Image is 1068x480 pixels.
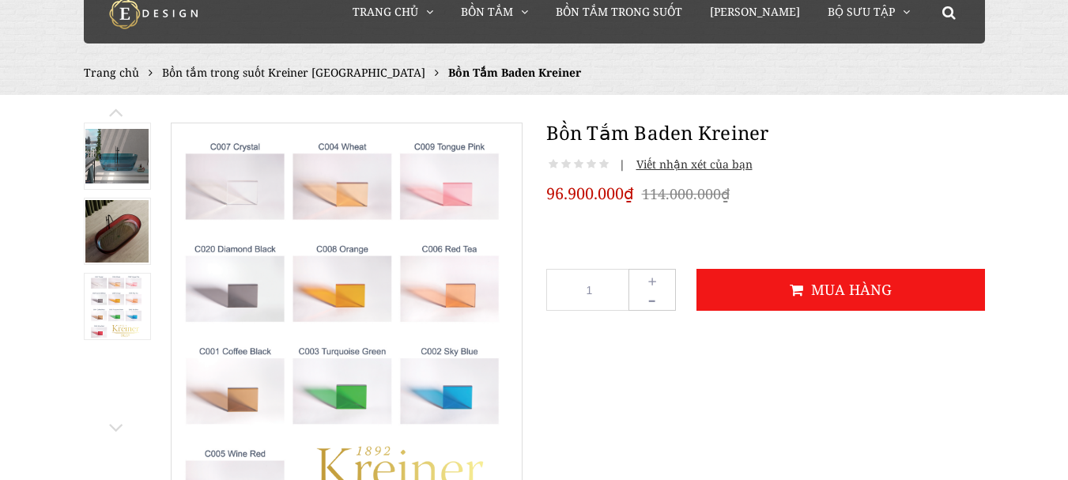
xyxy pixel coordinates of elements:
a: Trang chủ [84,65,139,80]
span: | [619,157,625,172]
img: Bồn Tắm Baden Kreiner [85,200,149,263]
i: Not rated yet! [561,157,571,172]
i: Not rated yet! [574,157,583,172]
span: Bồn Tắm Baden Kreiner [448,65,581,80]
del: 114.000.000₫ [642,184,730,203]
span: Viết nhận xét của bạn [628,157,753,172]
h1: Bồn Tắm Baden Kreiner [546,119,985,147]
span: Bồn Tắm [461,4,513,19]
span: Bộ Sưu Tập [828,4,895,19]
span: 96.900.000₫ [546,182,634,206]
span: Bồn Tắm Trong Suốt [556,4,682,19]
img: Bồn Tắm Baden Kreiner [90,274,144,338]
span: [PERSON_NAME] [710,4,800,19]
i: Not rated yet! [549,157,558,172]
button: + [628,269,676,292]
i: Not rated yet! [587,157,596,172]
a: Bồn tắm trong suốt Kreiner [GEOGRAPHIC_DATA] [162,65,425,80]
button: - [628,288,676,311]
span: Trang chủ [353,4,418,19]
button: Mua hàng [696,269,985,311]
img: Bồn Tắm Baden Kreiner [85,129,149,183]
div: Not rated yet! [546,155,611,174]
i: Not rated yet! [599,157,609,172]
